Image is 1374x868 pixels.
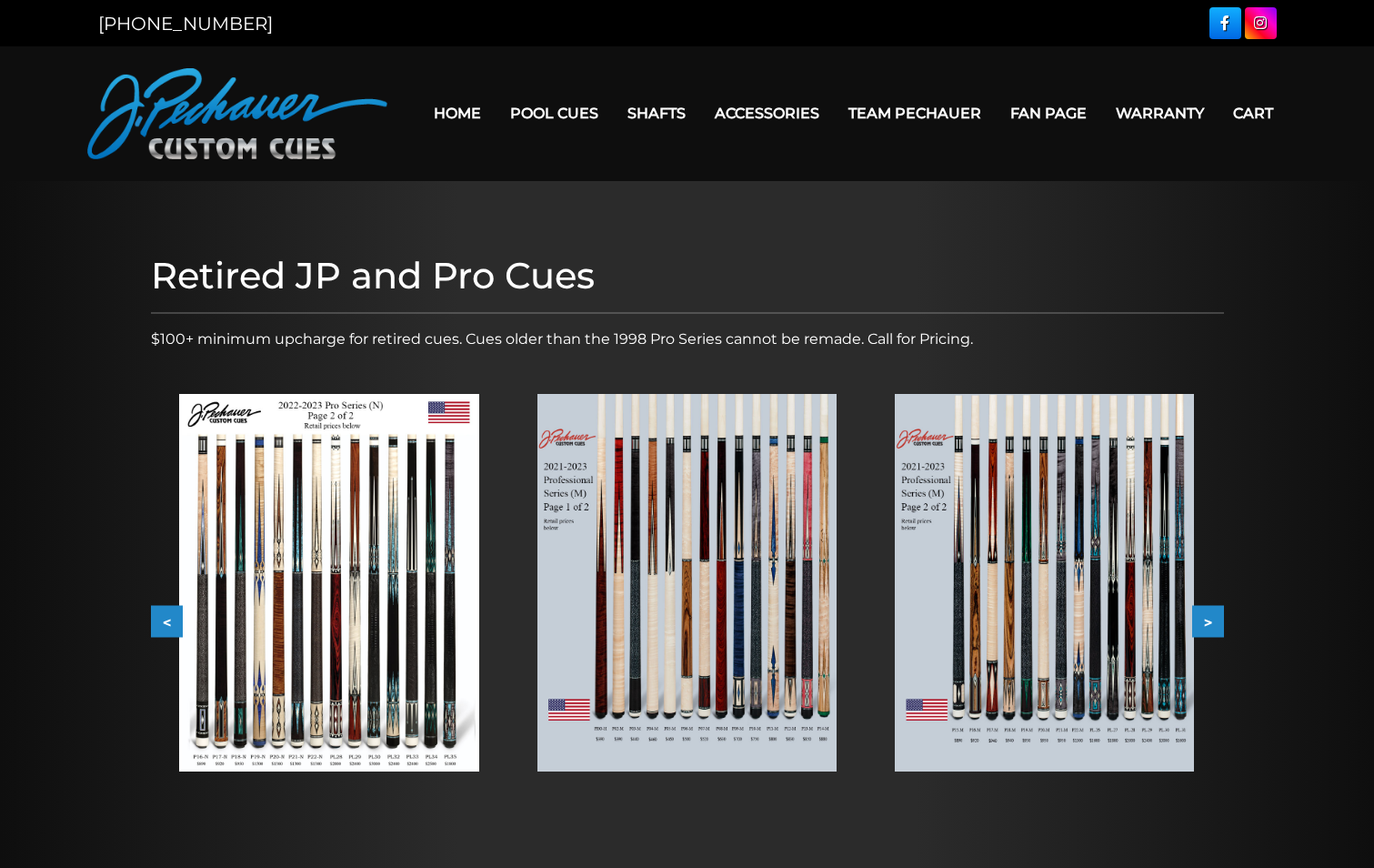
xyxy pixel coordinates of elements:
a: Fan Page [996,90,1101,136]
img: Pechauer Custom Cues [87,68,387,159]
div: Carousel Navigation [151,606,1224,638]
p: $100+ minimum upcharge for retired cues. Cues older than the 1998 Pro Series cannot be remade. Ca... [151,328,1224,350]
a: Accessories [700,90,834,136]
a: Team Pechauer [834,90,996,136]
a: Home [419,90,496,136]
a: Warranty [1101,90,1219,136]
a: Shafts [613,90,700,136]
button: > [1192,606,1224,638]
h1: Retired JP and Pro Cues [151,254,1224,298]
a: Cart [1219,90,1288,136]
a: Pool Cues [496,90,613,136]
button: < [151,606,183,638]
a: [PHONE_NUMBER] [98,13,273,35]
